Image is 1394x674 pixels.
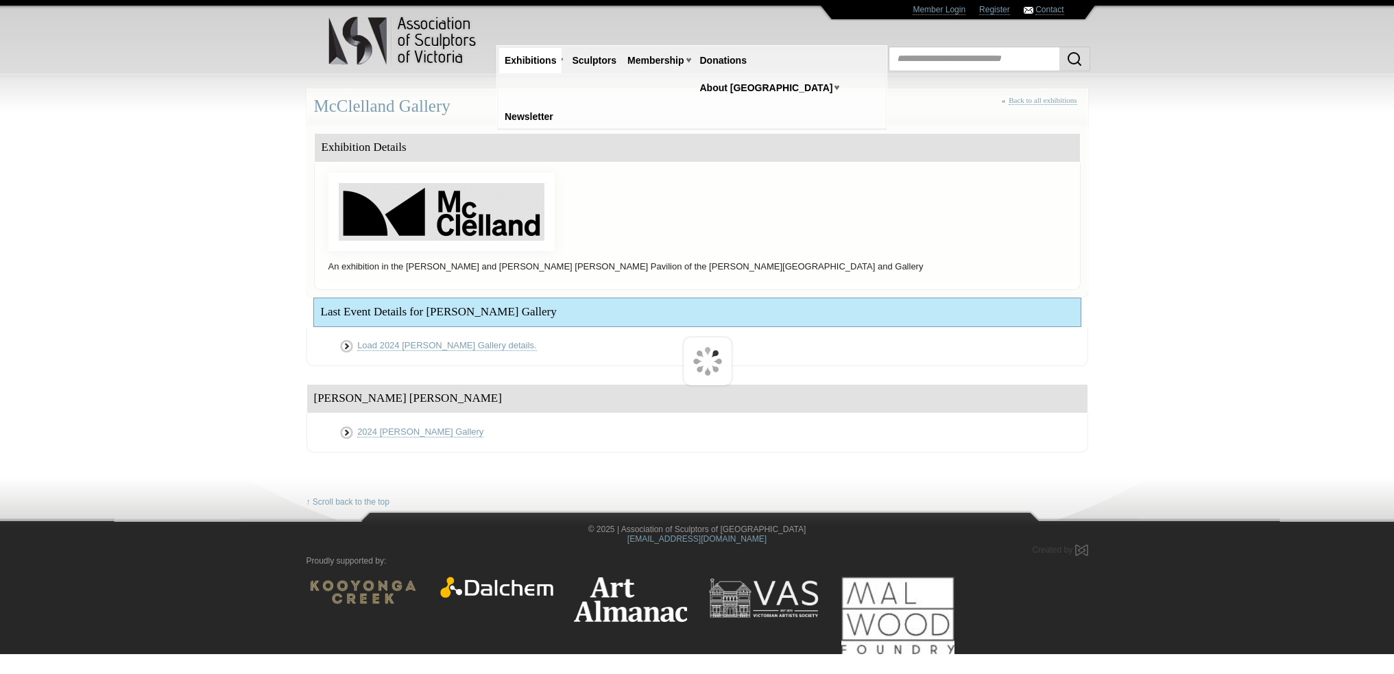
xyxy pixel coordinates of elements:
[440,577,553,598] img: Dalchem Products
[1032,545,1072,555] span: Created by
[1075,544,1088,556] img: Created by Marby
[307,556,1088,566] p: Proudly supported by:
[841,577,954,654] img: Mal Wood Foundry
[566,48,622,73] a: Sculptors
[1066,51,1083,67] img: Search
[307,577,420,607] img: Kooyonga Wines
[357,426,483,437] a: 2024 [PERSON_NAME] Gallery
[315,134,1080,162] div: Exhibition Details
[913,5,965,15] a: Member Login
[627,534,767,544] a: [EMAIL_ADDRESS][DOMAIN_NAME]
[314,298,1081,326] div: Last Event Details for [PERSON_NAME] Gallery
[1032,545,1087,555] a: Created by
[979,5,1010,15] a: Register
[695,48,752,73] a: Donations
[1009,96,1077,105] a: Back to all exhibitions
[622,48,689,73] a: Membership
[296,525,1098,545] div: © 2025 | Association of Sculptors of [GEOGRAPHIC_DATA]
[338,337,355,355] img: View 2024 McClelland Gallery
[322,258,1073,276] p: An exhibition in the [PERSON_NAME] and [PERSON_NAME] [PERSON_NAME] Pavilion of the [PERSON_NAME][...
[328,173,555,251] img: 8d2703175ddceff9414ccefd828adf1c30d7623e.png
[1002,96,1081,120] div: «
[708,577,821,620] img: Victorian Artists Society
[499,48,562,73] a: Exhibitions
[1024,7,1033,14] img: Contact ASV
[1035,5,1063,15] a: Contact
[695,75,839,101] a: About [GEOGRAPHIC_DATA]
[307,88,1088,125] div: McClelland Gallery
[499,104,559,130] a: Newsletter
[307,385,1087,413] div: [PERSON_NAME] [PERSON_NAME]
[328,14,479,68] img: logo.png
[574,577,687,622] img: Art Almanac
[307,497,389,507] a: ↑ Scroll back to the top
[338,424,355,442] img: View 2024 McClelland Gallery
[357,340,537,351] a: Load 2024 [PERSON_NAME] Gallery details.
